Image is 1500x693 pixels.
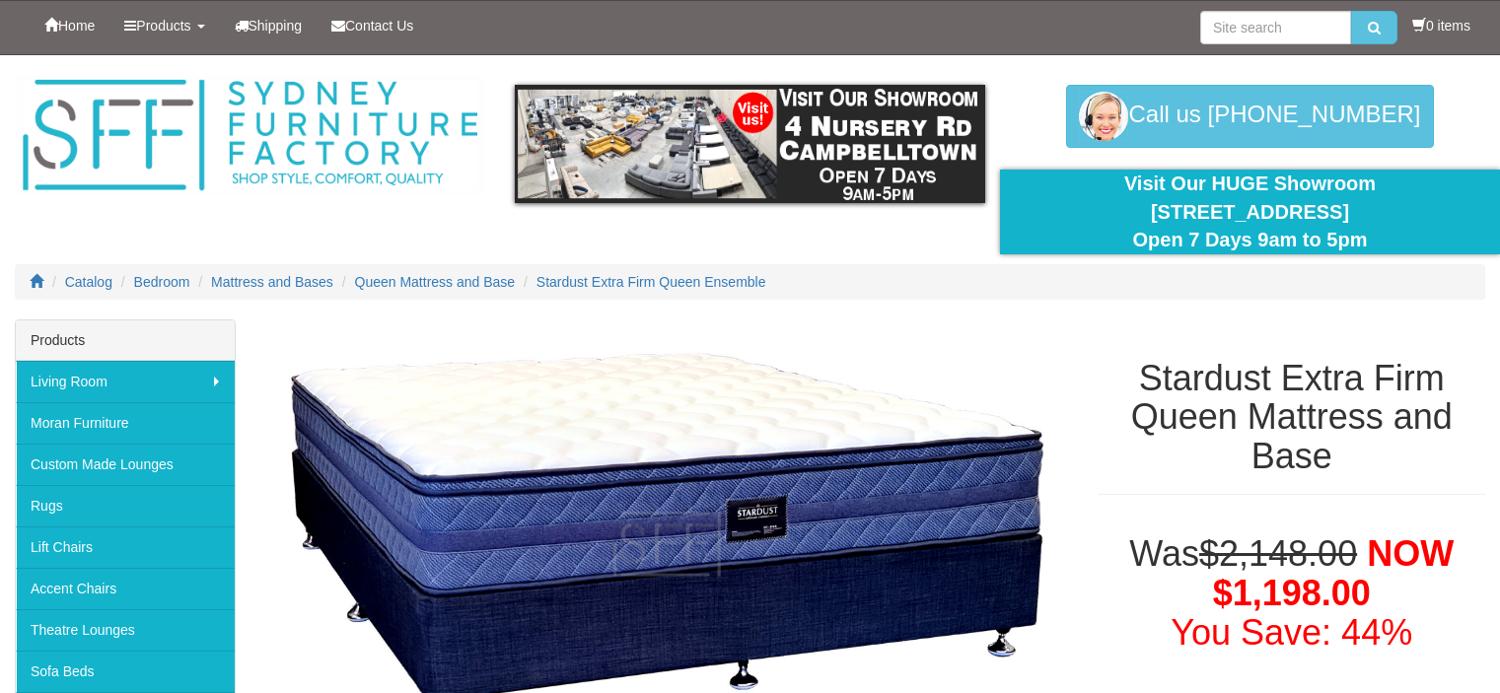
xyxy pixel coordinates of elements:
a: Custom Made Lounges [16,444,235,485]
del: $2,148.00 [1199,533,1357,574]
a: Living Room [16,361,235,402]
a: Sofa Beds [16,651,235,692]
h1: Was [1099,534,1486,652]
a: Mattress and Bases [211,274,333,290]
a: Shipping [220,1,318,50]
a: Lift Chairs [16,526,235,568]
h1: Stardust Extra Firm Queen Mattress and Base [1099,359,1486,476]
a: Bedroom [134,274,190,290]
a: Products [109,1,219,50]
a: Queen Mattress and Base [355,274,516,290]
font: You Save: 44% [1171,612,1412,653]
a: Theatre Lounges [16,609,235,651]
span: NOW $1,198.00 [1213,533,1454,613]
a: Moran Furniture [16,402,235,444]
a: Rugs [16,485,235,526]
div: Visit Our HUGE Showroom [STREET_ADDRESS] Open 7 Days 9am to 5pm [1015,170,1485,254]
span: Products [136,18,190,34]
a: Catalog [65,274,112,290]
a: Accent Chairs [16,568,235,609]
span: Home [58,18,95,34]
a: Stardust Extra Firm Queen Ensemble [536,274,766,290]
span: Shipping [249,18,303,34]
li: 0 items [1412,16,1470,35]
div: Products [16,320,235,361]
input: Site search [1200,11,1351,44]
a: Contact Us [317,1,428,50]
span: Contact Us [345,18,413,34]
img: Sydney Furniture Factory [15,75,485,196]
img: showroom.gif [515,85,985,203]
a: Home [30,1,109,50]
